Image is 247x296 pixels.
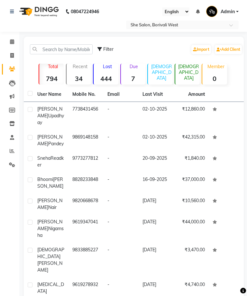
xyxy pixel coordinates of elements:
[37,113,64,125] span: Upadhyay
[16,3,60,21] img: logo
[69,64,91,69] p: Recent
[139,87,174,102] th: Last Visit
[174,243,209,277] td: ₹3,470.00
[121,75,145,83] strong: 7
[215,45,242,54] a: Add Client
[69,130,104,151] td: 9869148158
[139,102,174,130] td: 02-10-2025
[139,172,174,193] td: 16-09-2025
[37,219,62,231] span: [PERSON_NAME]
[104,87,139,102] th: Email
[205,64,227,69] p: Member
[37,260,62,273] span: [PERSON_NAME]
[191,45,211,54] a: Import
[48,204,57,210] span: Nair
[33,87,69,102] th: User Name
[139,243,174,277] td: [DATE]
[39,75,64,83] strong: 794
[30,44,93,54] input: Search by Name/Mobile/Email/Code
[139,193,174,215] td: [DATE]
[94,75,118,83] strong: 444
[104,215,139,243] td: -
[206,6,217,17] img: Admin
[104,102,139,130] td: -
[69,193,104,215] td: 9820668678
[103,46,114,52] span: Filter
[37,176,53,182] span: Bhoomi
[48,141,64,147] span: Pandey
[104,151,139,172] td: -
[104,193,139,215] td: -
[148,86,172,94] strong: 1
[37,226,64,238] span: nigamsha
[96,64,118,69] p: Lost
[139,151,174,172] td: 20-09-2025
[221,8,235,15] span: Admin
[69,172,104,193] td: 8828233848
[139,215,174,243] td: [DATE]
[178,64,200,81] p: [DEMOGRAPHIC_DATA]
[174,130,209,151] td: ₹42,315.00
[71,3,99,21] b: 08047224946
[37,106,62,119] span: [PERSON_NAME]
[104,130,139,151] td: -
[174,215,209,243] td: ₹44,000.00
[69,87,104,102] th: Mobile No.
[37,155,50,161] span: Sneha
[37,198,62,210] span: [PERSON_NAME]
[184,87,209,102] th: Amount
[69,215,104,243] td: 9619347041
[174,151,209,172] td: ₹1,840.00
[122,64,145,69] p: Due
[104,243,139,277] td: -
[174,193,209,215] td: ₹10,560.00
[69,243,104,277] td: 9833885227
[139,130,174,151] td: 02-10-2025
[69,102,104,130] td: 7738431456
[69,151,104,172] td: 9773277812
[104,172,139,193] td: -
[42,64,64,69] p: Total
[174,102,209,130] td: ₹12,860.00
[67,75,91,83] strong: 34
[174,172,209,193] td: ₹37,000.00
[151,64,172,81] p: [DEMOGRAPHIC_DATA]
[175,86,200,94] strong: 787
[37,155,64,168] span: Readker
[37,247,64,259] span: [DEMOGRAPHIC_DATA]
[37,134,62,147] span: [PERSON_NAME]
[202,75,227,83] strong: 0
